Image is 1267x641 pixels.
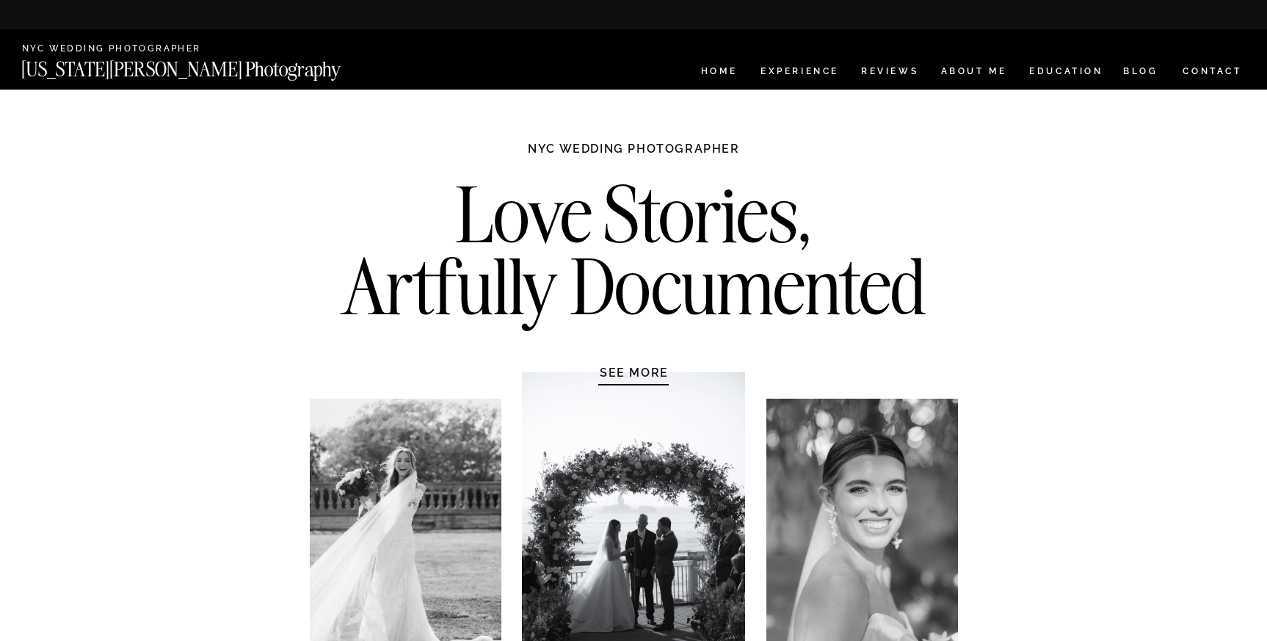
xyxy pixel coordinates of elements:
[760,67,838,79] a: Experience
[1123,67,1158,79] a: BLOG
[1028,67,1105,79] a: EDUCATION
[564,365,704,380] a: SEE MORE
[22,44,243,55] a: NYC Wedding Photographer
[698,67,740,79] a: HOME
[326,178,942,333] h2: Love Stories, Artfully Documented
[21,59,390,72] a: [US_STATE][PERSON_NAME] Photography
[940,67,1007,79] a: ABOUT ME
[496,141,772,170] h1: NYC WEDDING PHOTOGRAPHER
[861,67,916,79] a: REVIEWS
[1182,63,1243,79] a: CONTACT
